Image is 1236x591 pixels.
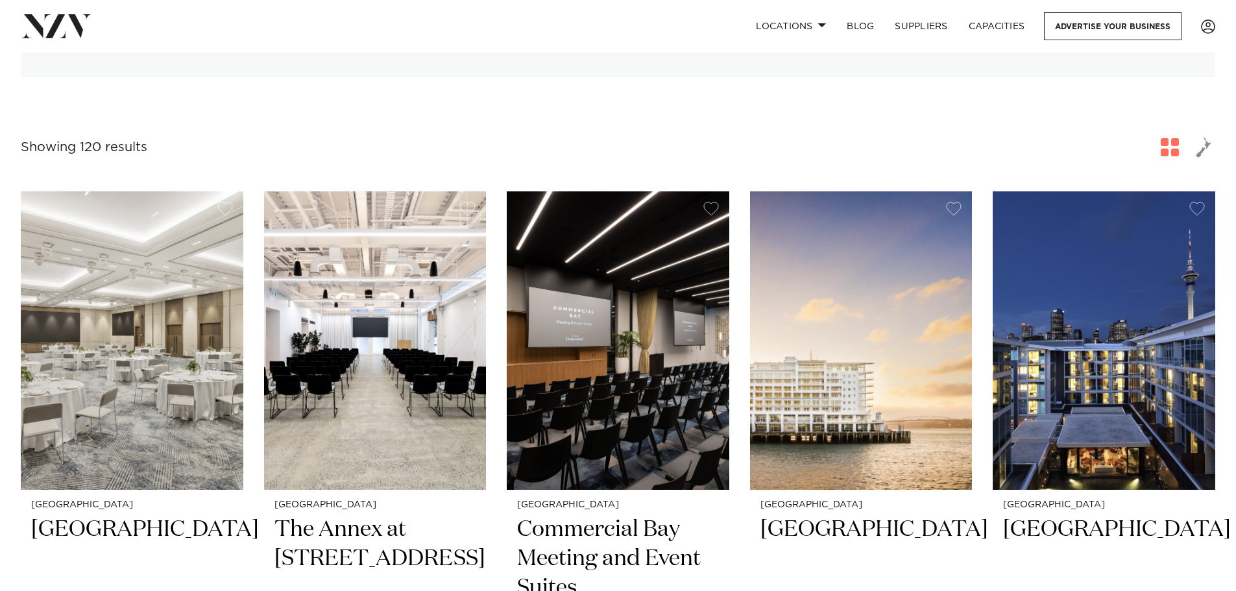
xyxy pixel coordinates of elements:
small: [GEOGRAPHIC_DATA] [1003,500,1205,510]
img: nzv-logo.png [21,14,91,38]
a: SUPPLIERS [884,12,958,40]
img: Sofitel Auckland Viaduct Harbour hotel venue [993,191,1215,490]
a: BLOG [836,12,884,40]
small: [GEOGRAPHIC_DATA] [31,500,233,510]
a: Locations [745,12,836,40]
a: Capacities [958,12,1036,40]
a: Advertise your business [1044,12,1181,40]
small: [GEOGRAPHIC_DATA] [760,500,962,510]
small: [GEOGRAPHIC_DATA] [274,500,476,510]
small: [GEOGRAPHIC_DATA] [517,500,719,510]
div: Showing 120 results [21,138,147,158]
